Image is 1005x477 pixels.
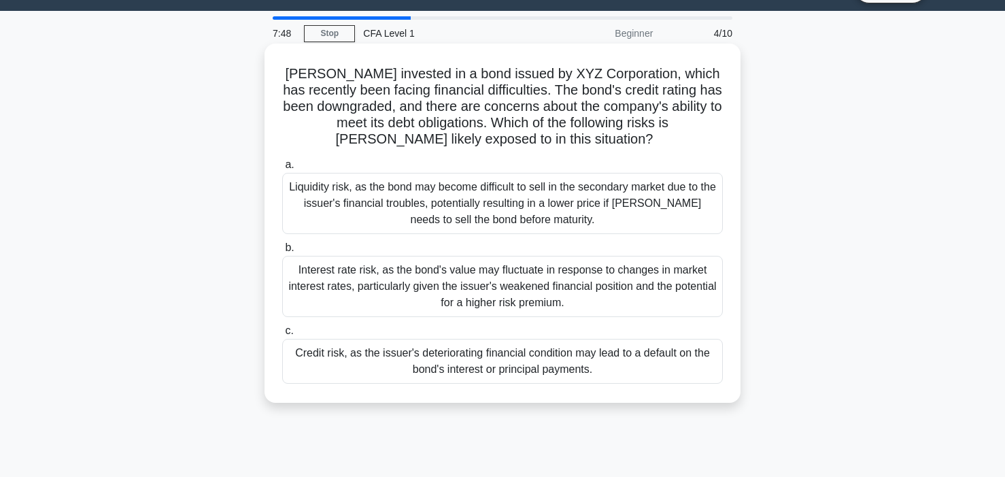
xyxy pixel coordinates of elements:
[282,339,723,384] div: Credit risk, as the issuer's deteriorating financial condition may lead to a default on the bond'...
[265,20,304,47] div: 7:48
[661,20,740,47] div: 4/10
[285,159,294,170] span: a.
[355,20,542,47] div: CFA Level 1
[285,242,294,253] span: b.
[282,256,723,317] div: Interest rate risk, as the bond's value may fluctuate in response to changes in market interest r...
[282,173,723,234] div: Liquidity risk, as the bond may become difficult to sell in the secondary market due to the issue...
[285,325,293,336] span: c.
[304,25,355,42] a: Stop
[281,65,724,148] h5: [PERSON_NAME] invested in a bond issued by XYZ Corporation, which has recently been facing financ...
[542,20,661,47] div: Beginner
